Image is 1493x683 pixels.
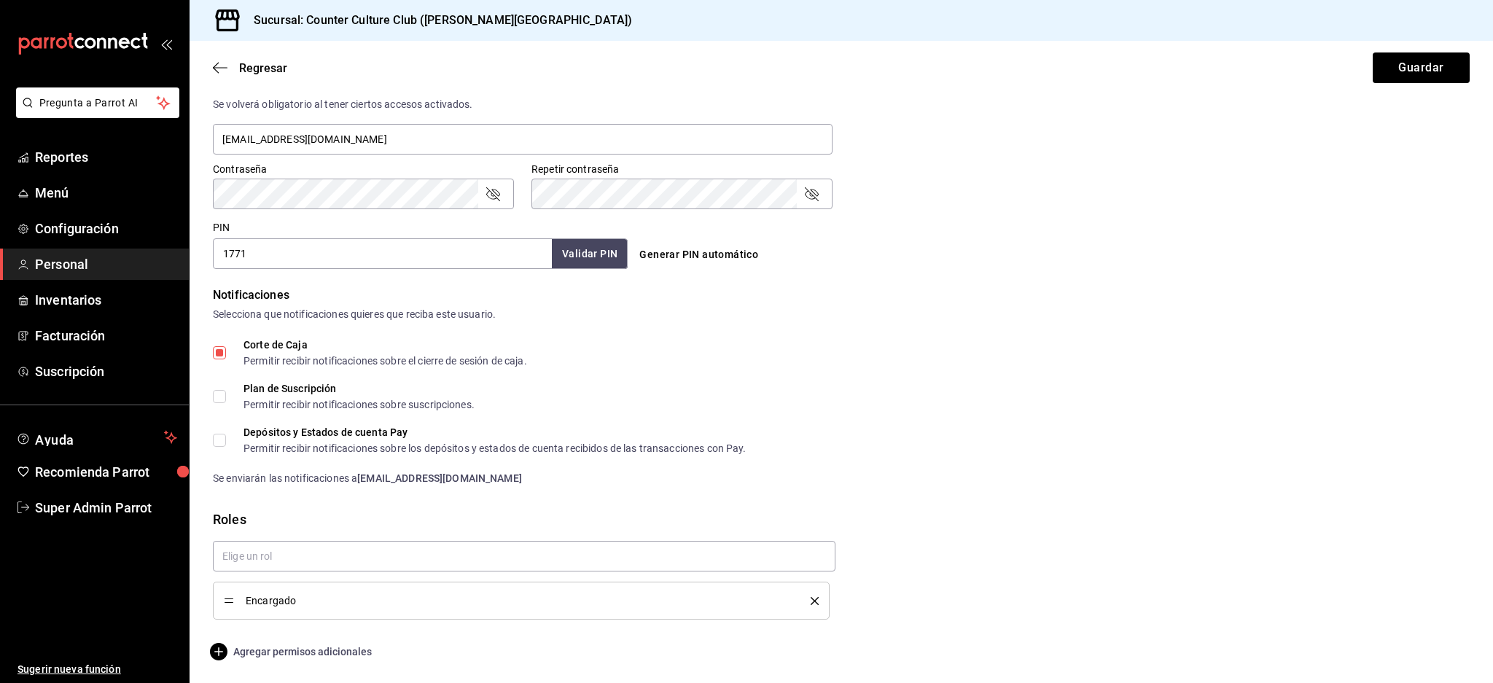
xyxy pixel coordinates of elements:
div: Roles [213,510,1470,529]
button: Generar PIN automático [634,241,764,268]
span: Recomienda Parrot [35,462,177,482]
span: Personal [35,254,177,274]
span: Reportes [35,147,177,167]
div: Selecciona que notificaciones quieres que reciba este usuario. [213,307,1470,322]
span: Encargado [246,596,789,606]
button: Validar PIN [552,239,628,269]
span: Inventarios [35,290,177,310]
div: Se enviarán las notificaciones a [213,471,1470,486]
button: Pregunta a Parrot AI [16,87,179,118]
span: Facturación [35,326,177,346]
div: Notificaciones [213,286,1470,304]
h3: Sucursal: Counter Culture Club ([PERSON_NAME][GEOGRAPHIC_DATA]) [242,12,632,29]
a: Pregunta a Parrot AI [10,106,179,121]
input: 3 a 6 dígitos [213,238,552,269]
button: Regresar [213,61,287,75]
span: Super Admin Parrot [35,498,177,518]
span: Pregunta a Parrot AI [39,95,157,111]
span: Ayuda [35,429,158,446]
div: Permitir recibir notificaciones sobre suscripciones. [243,399,475,410]
span: Suscripción [35,362,177,381]
div: Corte de Caja [243,340,527,350]
div: Plan de Suscripción [243,383,475,394]
label: Contraseña [213,164,514,174]
div: Se volverá obligatorio al tener ciertos accesos activados. [213,97,833,112]
span: Sugerir nueva función [17,662,177,677]
button: open_drawer_menu [160,38,172,50]
span: Regresar [239,61,287,75]
span: Menú [35,183,177,203]
div: Depósitos y Estados de cuenta Pay [243,427,746,437]
button: passwordField [484,185,502,203]
button: passwordField [803,185,820,203]
div: Permitir recibir notificaciones sobre el cierre de sesión de caja. [243,356,527,366]
button: Agregar permisos adicionales [213,643,372,660]
label: Repetir contraseña [531,164,833,174]
label: PIN [213,222,230,233]
strong: [EMAIL_ADDRESS][DOMAIN_NAME] [357,472,522,484]
span: Configuración [35,219,177,238]
div: Permitir recibir notificaciones sobre los depósitos y estados de cuenta recibidos de las transacc... [243,443,746,453]
button: delete [800,597,819,605]
input: Elige un rol [213,541,835,571]
button: Guardar [1373,52,1470,83]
